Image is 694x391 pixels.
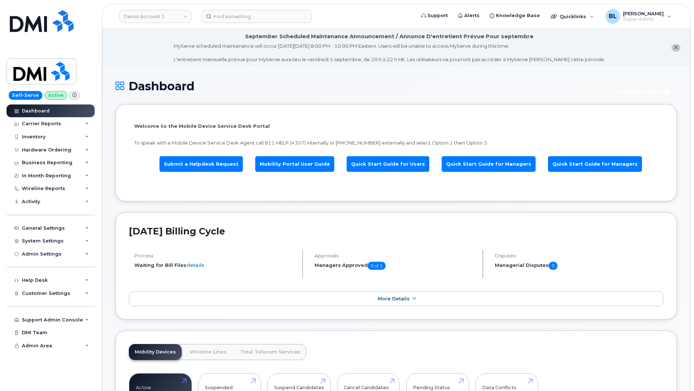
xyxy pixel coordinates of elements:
a: Quick Start Guide for Managers [548,156,642,172]
button: Customer Card [611,86,677,98]
span: 0 [549,262,557,270]
h2: [DATE] Billing Cycle [129,226,663,237]
h4: Process [134,253,296,258]
button: close notification [671,44,681,52]
p: To speak with a Mobile Device Service Desk Agent call 811-HELP (4357) internally or [PHONE_NUMBER... [134,139,658,146]
span: 0 of 1 [368,262,386,270]
h4: Approvals [315,253,476,258]
h4: Disputes [495,253,663,258]
a: Quick Start Guide for Managers [442,156,536,172]
a: details [186,262,204,268]
span: More Details [378,296,410,301]
a: Mobility Portal User Guide [255,156,334,172]
li: Waiting for Bill Files [134,262,296,269]
a: Submit a Helpdesk Request [159,156,243,172]
h1: Dashboard [115,80,608,92]
p: Welcome to the Mobile Device Service Desk Portal [134,123,658,130]
h5: Managerial Disputes [495,262,663,270]
a: Mobility Devices [129,344,182,360]
a: Wireline Lines [184,344,232,360]
h5: Managers Approved [315,262,476,270]
div: MyServe scheduled maintenance will occur [DATE][DATE] 8:00 PM - 10:00 PM Eastern. Users will be u... [174,43,605,63]
div: September Scheduled Maintenance Announcement / Annonce D'entretient Prévue Pour septembre [245,33,533,40]
a: Quick Start Guide for Users [347,156,429,172]
a: Total Telecom Services [234,344,306,360]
